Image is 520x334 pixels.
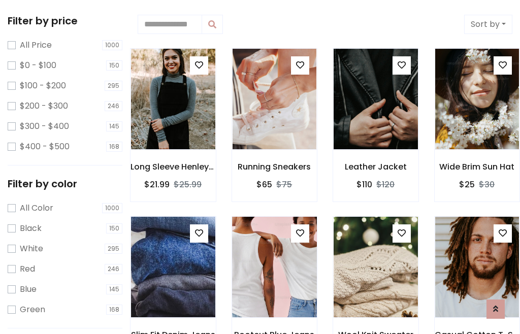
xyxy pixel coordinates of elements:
[376,179,395,190] del: $120
[356,180,372,189] h6: $110
[464,15,512,34] button: Sort by
[20,243,43,255] label: White
[105,264,122,274] span: 246
[435,162,520,172] h6: Wide Brim Sun Hat
[106,60,122,71] span: 150
[459,180,475,189] h6: $25
[8,178,122,190] h5: Filter by color
[106,142,122,152] span: 168
[105,81,122,91] span: 295
[20,120,69,132] label: $300 - $400
[8,15,122,27] h5: Filter by price
[105,101,122,111] span: 246
[20,283,37,295] label: Blue
[20,100,68,112] label: $200 - $300
[276,179,292,190] del: $75
[106,305,122,315] span: 168
[144,180,170,189] h6: $21.99
[333,162,418,172] h6: Leather Jacket
[20,80,66,92] label: $100 - $200
[20,39,52,51] label: All Price
[20,202,53,214] label: All Color
[256,180,272,189] h6: $65
[20,141,70,153] label: $400 - $500
[106,284,122,294] span: 145
[20,222,42,235] label: Black
[20,263,35,275] label: Red
[106,121,122,131] span: 145
[20,59,56,72] label: $0 - $100
[105,244,122,254] span: 295
[106,223,122,233] span: 150
[174,179,202,190] del: $25.99
[102,203,122,213] span: 1000
[479,179,495,190] del: $30
[102,40,122,50] span: 1000
[20,304,45,316] label: Green
[131,162,216,172] h6: Long Sleeve Henley T-Shirt
[232,162,317,172] h6: Running Sneakers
